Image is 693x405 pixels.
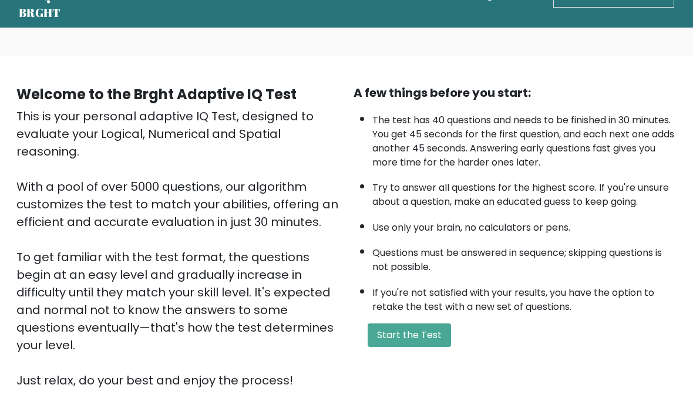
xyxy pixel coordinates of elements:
div: A few things before you start: [354,85,677,102]
li: Questions must be answered in sequence; skipping questions is not possible. [372,241,677,275]
li: If you're not satisfied with your results, you have the option to retake the test with a new set ... [372,281,677,315]
b: Welcome to the Brght Adaptive IQ Test [16,85,297,104]
li: Try to answer all questions for the highest score. If you're unsure about a question, make an edu... [372,176,677,210]
div: This is your personal adaptive IQ Test, designed to evaluate your Logical, Numerical and Spatial ... [16,108,339,390]
li: The test has 40 questions and needs to be finished in 30 minutes. You get 45 seconds for the firs... [372,108,677,170]
li: Use only your brain, no calculators or pens. [372,215,677,235]
button: Start the Test [368,324,451,347]
h5: BRGHT [19,6,61,21]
